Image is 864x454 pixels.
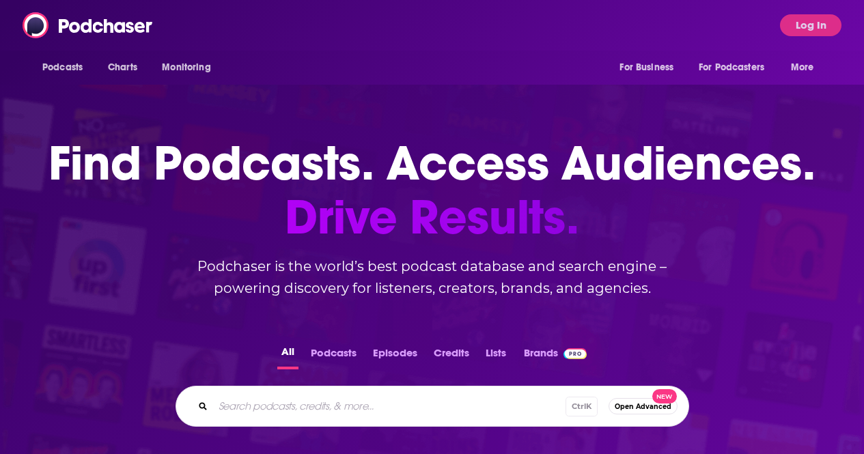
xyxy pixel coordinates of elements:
span: New [652,389,677,403]
img: Podchaser Pro [563,348,587,359]
span: Ctrl K [566,397,598,416]
span: Monitoring [162,58,210,77]
img: Podchaser - Follow, Share and Rate Podcasts [23,12,154,38]
input: Search podcasts, credits, & more... [213,395,566,417]
button: Lists [482,343,510,369]
span: More [791,58,814,77]
button: open menu [610,55,691,81]
div: Search podcasts, credits, & more... [176,386,689,427]
span: Drive Results. [48,190,816,244]
button: open menu [781,55,831,81]
span: Open Advanced [615,403,671,410]
a: Charts [99,55,145,81]
a: BrandsPodchaser Pro [524,343,587,369]
h2: Podchaser is the world’s best podcast database and search engine – powering discovery for listene... [159,255,706,299]
button: Log In [780,14,841,36]
button: open menu [152,55,228,81]
button: All [277,343,298,369]
button: open menu [690,55,784,81]
button: Credits [430,343,473,369]
button: Episodes [369,343,421,369]
button: Podcasts [307,343,361,369]
span: Charts [108,58,137,77]
h1: Find Podcasts. Access Audiences. [48,137,816,244]
span: For Business [619,58,673,77]
button: open menu [33,55,100,81]
span: For Podcasters [699,58,764,77]
span: Podcasts [42,58,83,77]
button: Open AdvancedNew [609,398,678,414]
